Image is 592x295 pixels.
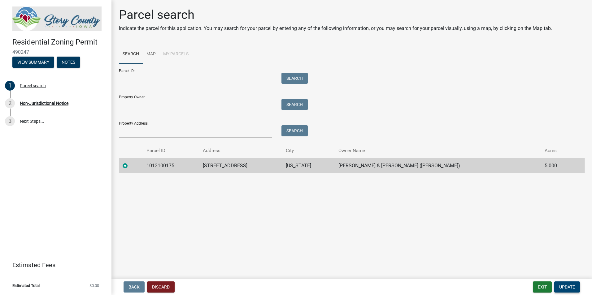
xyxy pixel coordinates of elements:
[12,60,54,65] wm-modal-confirm: Summary
[128,284,140,289] span: Back
[282,143,334,158] th: City
[143,45,159,64] a: Map
[281,73,308,84] button: Search
[541,143,572,158] th: Acres
[119,25,552,32] p: Indicate the parcel for this application. You may search for your parcel by entering any of the f...
[12,49,99,55] span: 490247
[554,281,580,293] button: Update
[5,81,15,91] div: 1
[20,101,68,105] div: Non-Jurisdictional Notice
[12,38,107,47] h4: Residential Zoning Permit
[533,281,552,293] button: Exit
[281,125,308,136] button: Search
[282,158,334,173] td: [US_STATE]
[57,60,80,65] wm-modal-confirm: Notes
[199,158,282,173] td: [STREET_ADDRESS]
[199,143,282,158] th: Address
[119,7,552,22] h1: Parcel search
[119,45,143,64] a: Search
[147,281,175,293] button: Discard
[12,57,54,68] button: View Summary
[12,6,102,31] img: Story County, Iowa
[335,158,541,173] td: [PERSON_NAME] & [PERSON_NAME] ([PERSON_NAME])
[89,284,99,288] span: $0.00
[281,99,308,110] button: Search
[143,158,199,173] td: 1013100175
[20,83,46,88] div: Parcel search
[559,284,575,289] span: Update
[5,116,15,126] div: 3
[5,259,102,271] a: Estimated Fees
[5,98,15,108] div: 2
[143,143,199,158] th: Parcel ID
[335,143,541,158] th: Owner Name
[57,57,80,68] button: Notes
[12,284,40,288] span: Estimated Total
[541,158,572,173] td: 5.000
[124,281,145,293] button: Back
